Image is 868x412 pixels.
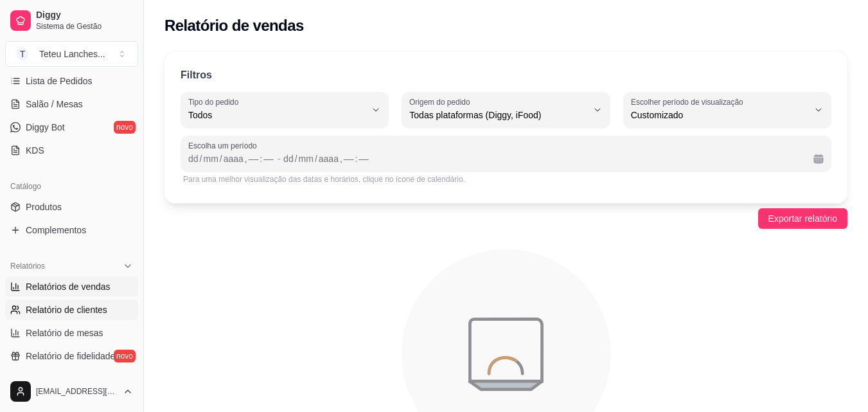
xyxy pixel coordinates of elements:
label: Origem do pedido [409,96,474,107]
span: Relatório de clientes [26,303,107,316]
span: KDS [26,144,44,157]
div: Data inicial [188,151,275,166]
span: - [278,151,281,166]
a: Relatório de fidelidadenovo [5,346,138,366]
div: : [258,152,263,165]
div: dia, Data inicial, [187,152,200,165]
span: [EMAIL_ADDRESS][DOMAIN_NAME] [36,386,118,397]
button: [EMAIL_ADDRESS][DOMAIN_NAME] [5,376,138,407]
div: minuto, Data final, [357,152,370,165]
div: hora, Data inicial, [247,152,260,165]
div: Catálogo [5,176,138,197]
button: Select a team [5,41,138,67]
span: Sistema de Gestão [36,21,133,31]
div: minuto, Data inicial, [262,152,275,165]
p: Filtros [181,67,212,83]
span: Todas plataformas (Diggy, iFood) [409,109,587,121]
button: Tipo do pedidoTodos [181,92,389,128]
span: Lista de Pedidos [26,75,93,87]
h2: Relatório de vendas [164,15,304,36]
a: Diggy Botnovo [5,117,138,138]
span: Complementos [26,224,86,237]
a: Lista de Pedidos [5,71,138,91]
div: , [339,152,344,165]
div: Data final [283,151,803,166]
a: Complementos [5,220,138,240]
div: hora, Data final, [342,152,355,165]
a: Relatório de clientes [5,300,138,320]
label: Tipo do pedido [188,96,243,107]
a: Relatórios de vendas [5,276,138,297]
div: ano, Data final, [317,152,340,165]
div: Para uma melhor visualização das datas e horários, clique no ícone de calendário. [183,174,829,184]
span: T [16,48,29,60]
div: , [244,152,249,165]
button: Calendário [808,148,829,169]
span: Todos [188,109,366,121]
span: Relatórios de vendas [26,280,111,293]
div: mês, Data final, [297,152,315,165]
button: Escolher período de visualizaçãoCustomizado [623,92,831,128]
div: dia, Data final, [282,152,295,165]
div: Teteu Lanches ... [39,48,105,60]
a: Relatório de mesas [5,323,138,343]
span: Relatório de mesas [26,327,103,339]
a: Produtos [5,197,138,217]
label: Escolher período de visualização [631,96,747,107]
a: Salão / Mesas [5,94,138,114]
span: Salão / Mesas [26,98,83,111]
span: Relatório de fidelidade [26,350,115,363]
div: / [218,152,224,165]
a: KDS [5,140,138,161]
span: Diggy [36,10,133,21]
div: mês, Data inicial, [202,152,219,165]
button: Exportar relatório [758,208,847,229]
span: Produtos [26,201,62,213]
div: : [353,152,359,165]
div: ano, Data inicial, [222,152,245,165]
button: Origem do pedidoTodas plataformas (Diggy, iFood) [402,92,610,128]
div: / [314,152,319,165]
a: DiggySistema de Gestão [5,5,138,36]
span: Exportar relatório [768,211,837,226]
span: Relatórios [10,261,45,271]
span: Diggy Bot [26,121,65,134]
span: Escolha um período [188,141,824,151]
div: / [294,152,299,165]
div: / [199,152,204,165]
span: Customizado [631,109,808,121]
